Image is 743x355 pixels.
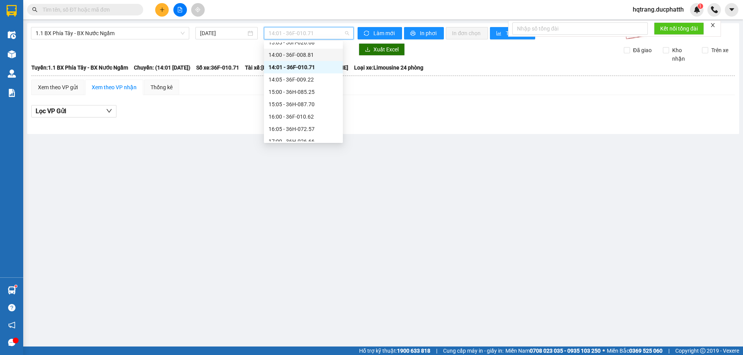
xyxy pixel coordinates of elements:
[155,3,169,17] button: plus
[269,137,338,146] div: 17:00 - 36H-026.66
[8,70,16,78] img: warehouse-icon
[364,31,370,37] span: sync
[196,63,239,72] span: Số xe: 36F-010.71
[668,347,669,355] span: |
[710,22,716,28] span: close
[660,24,698,33] span: Kết nối tổng đài
[36,27,185,39] span: 1.1 BX Phía Tây - BX Nước Ngầm
[359,43,405,56] button: downloadXuất Excel
[31,105,116,117] button: Lọc VP Gửi
[446,27,488,39] button: In đơn chọn
[269,51,338,59] div: 14:00 - 36F-008.81
[358,27,402,39] button: syncLàm mới
[607,347,663,355] span: Miền Bắc
[654,22,704,35] button: Kết nối tổng đài
[269,75,338,84] div: 14:05 - 36F-009.22
[728,6,735,13] span: caret-down
[269,27,349,39] span: 14:01 - 36F-010.71
[151,83,173,92] div: Thống kê
[359,347,430,355] span: Hỗ trợ kỹ thuật:
[177,7,183,12] span: file-add
[38,83,78,92] div: Xem theo VP gửi
[603,349,605,352] span: ⚪️
[245,63,348,72] span: Tài xế: [PERSON_NAME] - [PERSON_NAME]
[725,3,738,17] button: caret-down
[8,304,15,311] span: question-circle
[530,348,601,354] strong: 0708 023 035 - 0935 103 250
[173,3,187,17] button: file-add
[699,3,702,9] span: 1
[8,50,16,58] img: warehouse-icon
[106,108,112,114] span: down
[269,88,338,96] div: 15:00 - 36H-085.25
[373,29,396,37] span: Làm mới
[630,46,655,54] span: Đã giao
[8,339,15,346] span: message
[269,63,338,71] div: 14:01 - 36F-010.71
[32,7,38,12] span: search
[436,347,437,355] span: |
[31,65,128,71] b: Tuyến: 1.1 BX Phía Tây - BX Nước Ngầm
[512,22,648,35] input: Nhập số tổng đài
[410,31,417,37] span: printer
[496,31,503,37] span: bar-chart
[397,348,430,354] strong: 1900 633 818
[269,112,338,121] div: 16:00 - 36F-010.62
[8,31,16,39] img: warehouse-icon
[195,7,200,12] span: aim
[700,348,705,353] span: copyright
[191,3,205,17] button: aim
[404,27,444,39] button: printerIn phơi
[7,5,17,17] img: logo-vxr
[200,29,246,37] input: 15/08/2025
[15,285,17,287] sup: 1
[8,89,16,97] img: solution-icon
[269,100,338,109] div: 15:05 - 36H-087.70
[8,286,16,294] img: warehouse-icon
[354,63,423,72] span: Loại xe: Limousine 24 phòng
[708,46,731,54] span: Trên xe
[8,321,15,329] span: notification
[159,7,165,12] span: plus
[420,29,438,37] span: In phơi
[269,38,338,47] div: 13:05 - 36H-026.68
[669,46,696,63] span: Kho nhận
[134,63,190,72] span: Chuyến: (14:01 [DATE])
[629,348,663,354] strong: 0369 525 060
[43,5,134,14] input: Tìm tên, số ĐT hoặc mã đơn
[36,106,66,116] span: Lọc VP Gửi
[711,6,718,13] img: phone-icon
[92,83,137,92] div: Xem theo VP nhận
[693,6,700,13] img: icon-new-feature
[490,27,535,39] button: bar-chartThống kê
[443,347,503,355] span: Cung cấp máy in - giấy in:
[269,125,338,133] div: 16:05 - 36H-072.57
[627,5,690,14] span: hqtrang.ducphatth
[698,3,703,9] sup: 1
[505,347,601,355] span: Miền Nam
